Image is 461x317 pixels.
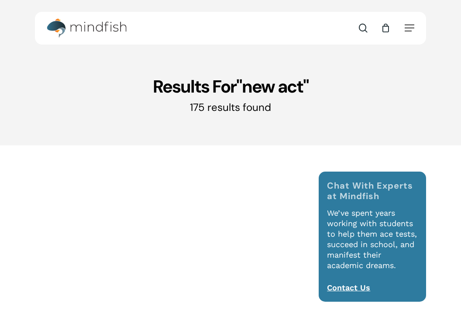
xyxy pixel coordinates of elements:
h4: Chat With Experts at Mindfish [327,180,417,201]
h1: Results For [35,76,426,97]
a: Contact Us [327,283,370,292]
span: 175 results found [190,100,271,114]
a: Navigation Menu [405,24,414,32]
a: Cart [381,23,390,33]
p: We’ve spent years working with students to help them ace tests, succeed in school, and manifest t... [327,208,417,283]
span: "new act" [236,75,309,98]
header: Main Menu [35,12,426,45]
